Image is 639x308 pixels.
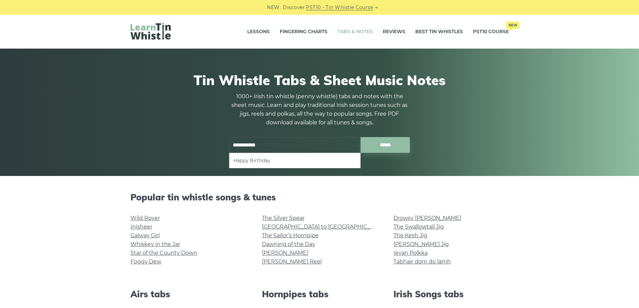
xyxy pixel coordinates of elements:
p: 1000+ Irish tin whistle (penny whistle) tabs and notes with the sheet music. Learn and play tradi... [229,92,410,127]
a: [GEOGRAPHIC_DATA] to [GEOGRAPHIC_DATA] [262,224,386,230]
a: Ievan Polkka [393,250,428,256]
a: The Kesh Jig [393,232,427,239]
a: Reviews [383,23,405,40]
span: New [506,21,520,29]
h1: Tin Whistle Tabs & Sheet Music Notes [130,72,509,88]
a: Inisheer [130,224,152,230]
a: Foggy Dew [130,258,161,265]
a: Dawning of the Day [262,241,315,247]
h2: Hornpipes tabs [262,289,377,299]
img: LearnTinWhistle.com [130,22,171,40]
h2: Popular tin whistle songs & tunes [130,192,509,202]
h2: Irish Songs tabs [393,289,509,299]
a: The Swallowtail Jig [393,224,444,230]
a: Galway Girl [130,232,160,239]
a: Fingering Charts [280,23,327,40]
a: The Sailor’s Hornpipe [262,232,319,239]
a: Whiskey in the Jar [130,241,180,247]
li: Happy Birthday [233,157,356,165]
a: Lessons [247,23,270,40]
a: [PERSON_NAME] Jig [393,241,449,247]
a: [PERSON_NAME] [262,250,308,256]
a: The Silver Spear [262,215,305,221]
h2: Airs tabs [130,289,246,299]
a: Drowsy [PERSON_NAME] [393,215,461,221]
a: Wild Rover [130,215,160,221]
a: Tabs & Notes [337,23,373,40]
a: PST10 CourseNew [473,23,509,40]
a: [PERSON_NAME] Reel [262,258,322,265]
a: Best Tin Whistles [415,23,463,40]
a: Tabhair dom do lámh [393,258,451,265]
a: Star of the County Down [130,250,197,256]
